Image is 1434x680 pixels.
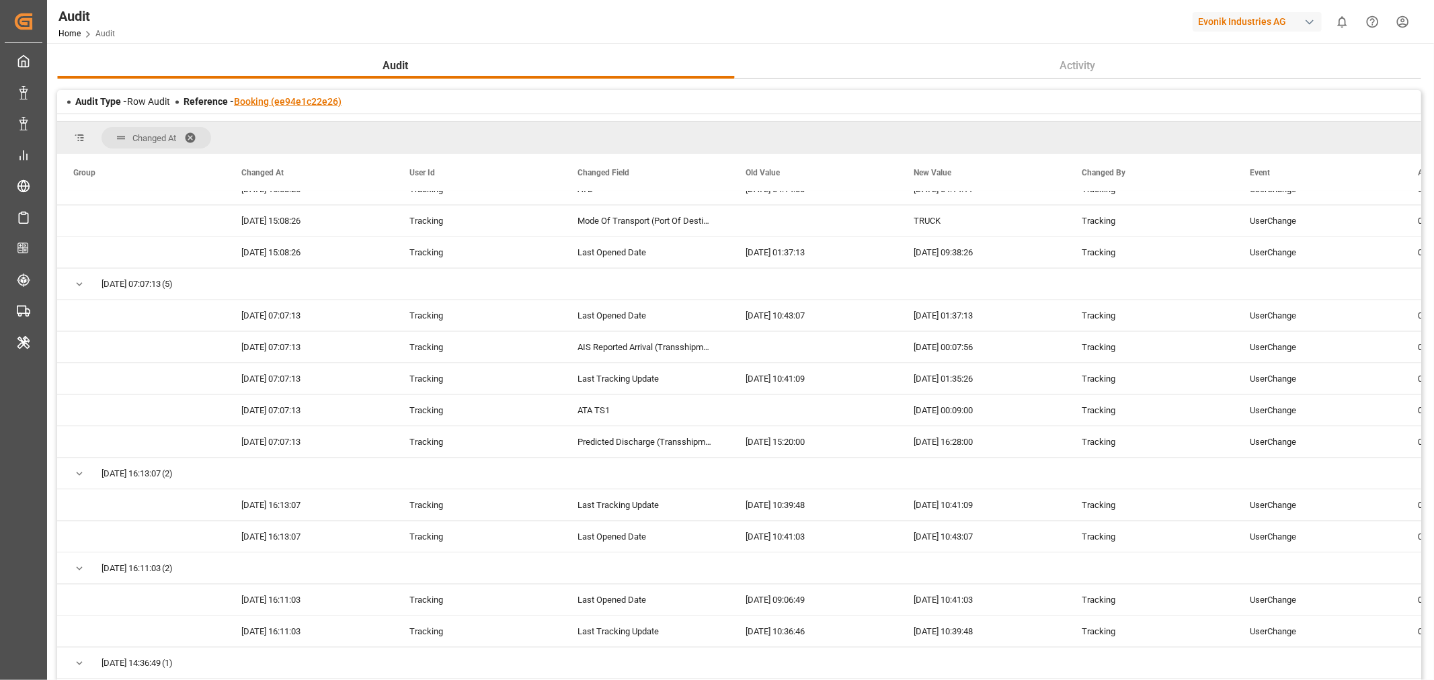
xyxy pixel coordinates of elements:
[898,395,1066,426] div: [DATE] 00:09:00
[729,300,898,331] div: [DATE] 10:43:07
[1066,490,1234,521] div: Tracking
[898,332,1066,363] div: [DATE] 00:07:56
[561,490,729,521] div: Last Tracking Update
[225,616,393,647] div: [DATE] 16:11:03
[898,490,1066,521] div: [DATE] 10:41:09
[162,648,173,679] span: (1)
[225,237,393,268] div: [DATE] 15:08:26
[898,521,1066,552] div: [DATE] 10:43:07
[102,648,161,679] span: [DATE] 14:36:49
[1055,58,1101,74] span: Activity
[225,300,393,331] div: [DATE] 07:07:13
[184,96,342,107] span: Reference -
[393,521,561,552] div: Tracking
[729,521,898,552] div: [DATE] 10:41:03
[57,53,734,79] button: Audit
[225,521,393,552] div: [DATE] 16:13:07
[561,395,729,426] div: ATA TS1
[393,427,561,458] div: Tracking
[898,585,1066,615] div: [DATE] 10:41:03
[225,332,393,363] div: [DATE] 07:07:13
[132,133,176,143] span: Changed At
[393,585,561,615] div: Tracking
[1250,168,1270,177] span: Event
[225,364,393,394] div: [DATE] 07:07:13
[898,300,1066,331] div: [DATE] 01:37:13
[225,395,393,426] div: [DATE] 07:07:13
[1234,427,1402,458] div: UserChange
[1066,364,1234,394] div: Tracking
[58,29,81,38] a: Home
[393,206,561,237] div: Tracking
[561,237,729,268] div: Last Opened Date
[1066,237,1234,268] div: Tracking
[1234,237,1402,268] div: UserChange
[577,168,629,177] span: Changed Field
[393,332,561,363] div: Tracking
[561,332,729,363] div: AIS Reported Arrival (Transshipment 1)
[734,53,1421,79] button: Activity
[746,168,780,177] span: Old Value
[225,206,393,237] div: [DATE] 15:08:26
[1066,616,1234,647] div: Tracking
[1234,300,1402,331] div: UserChange
[898,616,1066,647] div: [DATE] 10:39:48
[225,427,393,458] div: [DATE] 07:07:13
[1234,206,1402,237] div: UserChange
[1234,616,1402,647] div: UserChange
[1234,395,1402,426] div: UserChange
[561,616,729,647] div: Last Tracking Update
[162,554,173,585] span: (2)
[561,206,729,237] div: Mode Of Transport (Port Of Destination)
[225,490,393,521] div: [DATE] 16:13:07
[102,459,161,490] span: [DATE] 16:13:07
[1066,332,1234,363] div: Tracking
[1066,521,1234,552] div: Tracking
[729,585,898,615] div: [DATE] 09:06:49
[234,96,342,107] a: Booking (ee94e1c22e26)
[898,206,1066,237] div: TRUCK
[898,427,1066,458] div: [DATE] 16:28:00
[561,521,729,552] div: Last Opened Date
[393,300,561,331] div: Tracking
[729,427,898,458] div: [DATE] 15:20:00
[75,96,127,107] span: Audit Type -
[561,427,729,458] div: Predicted Discharge (Transshipment 1)
[729,237,898,268] div: [DATE] 01:37:13
[1193,12,1322,32] div: Evonik Industries AG
[393,490,561,521] div: Tracking
[393,616,561,647] div: Tracking
[1066,300,1234,331] div: Tracking
[898,364,1066,394] div: [DATE] 01:35:26
[561,300,729,331] div: Last Opened Date
[102,554,161,585] span: [DATE] 16:11:03
[1234,364,1402,394] div: UserChange
[73,168,95,177] span: Group
[1234,585,1402,615] div: UserChange
[75,95,170,109] div: Row Audit
[393,364,561,394] div: Tracking
[1066,395,1234,426] div: Tracking
[1193,9,1327,34] button: Evonik Industries AG
[1357,7,1388,37] button: Help Center
[729,616,898,647] div: [DATE] 10:36:46
[561,364,729,394] div: Last Tracking Update
[162,269,173,300] span: (5)
[241,168,284,177] span: Changed At
[1082,168,1125,177] span: Changed By
[393,237,561,268] div: Tracking
[1066,585,1234,615] div: Tracking
[225,585,393,615] div: [DATE] 16:11:03
[58,6,115,26] div: Audit
[102,269,161,300] span: [DATE] 07:07:13
[162,459,173,490] span: (2)
[729,364,898,394] div: [DATE] 10:41:09
[1327,7,1357,37] button: show 0 new notifications
[914,168,951,177] span: New Value
[561,585,729,615] div: Last Opened Date
[409,168,435,177] span: User Id
[1234,332,1402,363] div: UserChange
[1234,521,1402,552] div: UserChange
[378,58,414,74] span: Audit
[1066,206,1234,237] div: Tracking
